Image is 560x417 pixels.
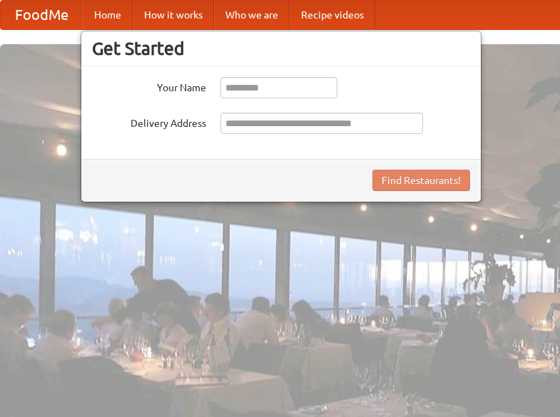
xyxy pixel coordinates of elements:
[133,1,214,29] a: How it works
[92,113,206,130] label: Delivery Address
[372,170,470,191] button: Find Restaurants!
[92,77,206,95] label: Your Name
[1,1,83,29] a: FoodMe
[92,38,470,59] h3: Get Started
[83,1,133,29] a: Home
[290,1,375,29] a: Recipe videos
[214,1,290,29] a: Who we are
